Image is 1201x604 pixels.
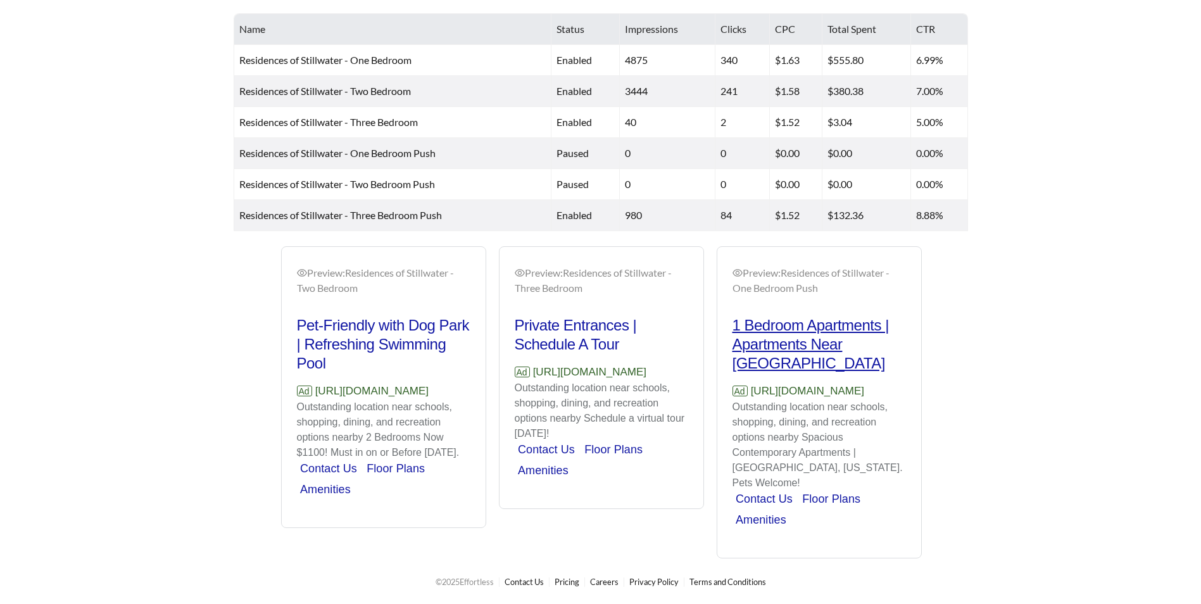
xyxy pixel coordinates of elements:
[515,381,688,441] p: Outstanding location near schools, shopping, dining, and recreation options nearby Schedule a vir...
[911,107,967,138] td: 5.00%
[736,493,793,505] a: Contact Us
[775,23,795,35] span: CPC
[770,138,822,169] td: $0.00
[715,169,770,200] td: 0
[911,138,967,169] td: 0.00%
[556,147,589,159] span: paused
[770,45,822,76] td: $1.63
[802,493,860,505] a: Floor Plans
[620,76,715,107] td: 3444
[911,200,967,231] td: 8.88%
[239,178,435,190] span: Residences of Stillwater - Two Bedroom Push
[515,364,688,381] p: [URL][DOMAIN_NAME]
[911,169,967,200] td: 0.00%
[733,268,743,278] span: eye
[620,138,715,169] td: 0
[770,107,822,138] td: $1.52
[620,200,715,231] td: 980
[733,316,906,373] h2: 1 Bedroom Apartments | Apartments Near [GEOGRAPHIC_DATA]
[770,76,822,107] td: $1.58
[297,386,312,396] span: Ad
[297,316,470,373] h2: Pet-Friendly with Dog Park | Refreshing Swimming Pool
[239,116,418,128] span: Residences of Stillwater - Three Bedroom
[556,116,592,128] span: enabled
[297,268,307,278] span: eye
[620,107,715,138] td: 40
[822,200,911,231] td: $132.36
[733,383,906,400] p: [URL][DOMAIN_NAME]
[590,577,619,587] a: Careers
[629,577,679,587] a: Privacy Policy
[556,54,592,66] span: enabled
[689,577,766,587] a: Terms and Conditions
[555,577,579,587] a: Pricing
[515,316,688,354] h2: Private Entrances | Schedule A Tour
[822,169,911,200] td: $0.00
[911,45,967,76] td: 6.99%
[770,169,822,200] td: $0.00
[515,265,688,296] div: Preview: Residences of Stillwater - Three Bedroom
[584,443,643,456] a: Floor Plans
[911,76,967,107] td: 7.00%
[515,268,525,278] span: eye
[367,462,425,475] a: Floor Plans
[822,107,911,138] td: $3.04
[234,14,551,45] th: Name
[518,443,575,456] a: Contact Us
[715,200,770,231] td: 84
[239,54,412,66] span: Residences of Stillwater - One Bedroom
[715,45,770,76] td: 340
[822,14,911,45] th: Total Spent
[515,367,530,377] span: Ad
[736,513,786,526] a: Amenities
[733,265,906,296] div: Preview: Residences of Stillwater - One Bedroom Push
[556,178,589,190] span: paused
[715,14,770,45] th: Clicks
[822,138,911,169] td: $0.00
[556,85,592,97] span: enabled
[620,14,715,45] th: Impressions
[505,577,544,587] a: Contact Us
[916,23,935,35] span: CTR
[770,200,822,231] td: $1.52
[300,483,351,496] a: Amenities
[822,45,911,76] td: $555.80
[715,107,770,138] td: 2
[297,383,470,400] p: [URL][DOMAIN_NAME]
[239,147,436,159] span: Residences of Stillwater - One Bedroom Push
[822,76,911,107] td: $380.38
[300,462,357,475] a: Contact Us
[518,464,569,477] a: Amenities
[239,85,411,97] span: Residences of Stillwater - Two Bedroom
[297,400,470,460] p: Outstanding location near schools, shopping, dining, and recreation options nearby 2 Bedrooms Now...
[715,76,770,107] td: 241
[733,400,906,491] p: Outstanding location near schools, shopping, dining, and recreation options nearby Spacious Conte...
[733,386,748,396] span: Ad
[551,14,620,45] th: Status
[620,169,715,200] td: 0
[715,138,770,169] td: 0
[297,265,470,296] div: Preview: Residences of Stillwater - Two Bedroom
[620,45,715,76] td: 4875
[239,209,442,221] span: Residences of Stillwater - Three Bedroom Push
[436,577,494,587] span: © 2025 Effortless
[556,209,592,221] span: enabled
